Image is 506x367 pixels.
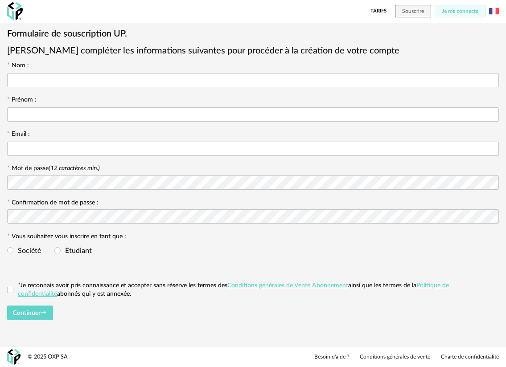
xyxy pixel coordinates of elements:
[370,5,387,17] a: Tarifs
[7,97,37,105] label: Prénom :
[314,354,349,361] a: Besoin d'aide ?
[18,282,449,297] span: *Je reconnais avoir pris connaissance et accepter sans réserve les termes des ainsi que les terme...
[7,233,126,241] label: Vous souhaitez vous inscrire en tant que :
[7,306,53,320] button: Continuer
[395,5,431,17] button: Souscrire
[360,354,430,361] a: Conditions générales de vente
[7,45,499,57] h3: [PERSON_NAME] compléter les informations suivantes pour procéder à la création de votre compte
[442,8,478,14] span: Je me connecte
[435,5,485,17] button: Je me connecte
[61,247,92,254] span: Etudiant
[7,349,21,365] img: OXP
[28,353,68,361] div: © 2025 OXP SA
[13,247,41,254] span: Société
[489,6,499,16] img: fr
[7,28,499,40] h2: Formulaire de souscription UP.
[7,200,99,208] label: Confirmation de mot de passe :
[7,2,23,20] img: OXP
[49,165,100,171] i: (12 caractères min.)
[227,282,348,289] a: Conditions générales de Vente Abonnement
[13,310,47,316] span: Continuer
[7,131,30,139] label: Email :
[441,354,499,361] a: Charte de confidentialité
[7,62,29,70] label: Nom :
[12,165,100,171] label: Mot de passe
[402,8,424,14] span: Souscrire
